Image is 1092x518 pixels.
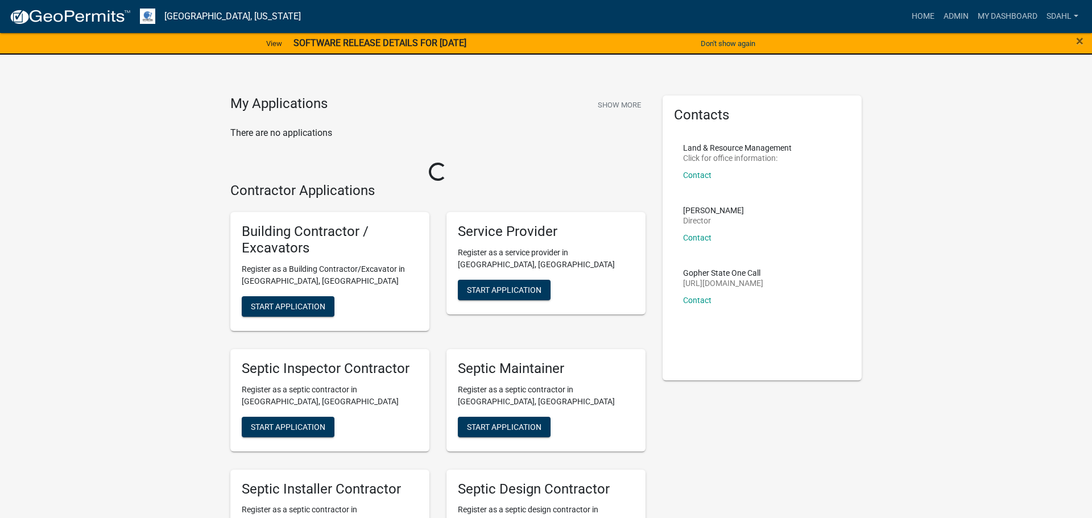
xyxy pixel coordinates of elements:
[683,206,744,214] p: [PERSON_NAME]
[683,154,792,162] p: Click for office information:
[1076,33,1083,49] span: ×
[251,301,325,310] span: Start Application
[696,34,760,53] button: Don't show again
[230,183,646,199] h4: Contractor Applications
[458,223,634,240] h5: Service Provider
[242,481,418,498] h5: Septic Installer Contractor
[458,384,634,408] p: Register as a septic contractor in [GEOGRAPHIC_DATA], [GEOGRAPHIC_DATA]
[683,233,712,242] a: Contact
[1076,34,1083,48] button: Close
[683,144,792,152] p: Land & Resource Management
[251,422,325,431] span: Start Application
[140,9,155,24] img: Otter Tail County, Minnesota
[242,296,334,317] button: Start Application
[164,7,301,26] a: [GEOGRAPHIC_DATA], [US_STATE]
[458,481,634,498] h5: Septic Design Contractor
[458,360,634,377] h5: Septic Maintainer
[593,96,646,114] button: Show More
[683,279,763,287] p: [URL][DOMAIN_NAME]
[939,6,973,27] a: Admin
[973,6,1042,27] a: My Dashboard
[230,126,646,140] p: There are no applications
[458,247,634,271] p: Register as a service provider in [GEOGRAPHIC_DATA], [GEOGRAPHIC_DATA]
[230,96,328,113] h4: My Applications
[674,107,850,123] h5: Contacts
[467,285,541,295] span: Start Application
[683,296,712,305] a: Contact
[907,6,939,27] a: Home
[458,417,551,437] button: Start Application
[242,417,334,437] button: Start Application
[242,360,418,377] h5: Septic Inspector Contractor
[1042,6,1083,27] a: sdahl
[683,269,763,277] p: Gopher State One Call
[262,34,287,53] a: View
[242,263,418,287] p: Register as a Building Contractor/Excavator in [GEOGRAPHIC_DATA], [GEOGRAPHIC_DATA]
[683,217,744,225] p: Director
[293,38,466,48] strong: SOFTWARE RELEASE DETAILS FOR [DATE]
[242,384,418,408] p: Register as a septic contractor in [GEOGRAPHIC_DATA], [GEOGRAPHIC_DATA]
[683,171,712,180] a: Contact
[242,223,418,256] h5: Building Contractor / Excavators
[467,422,541,431] span: Start Application
[458,280,551,300] button: Start Application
